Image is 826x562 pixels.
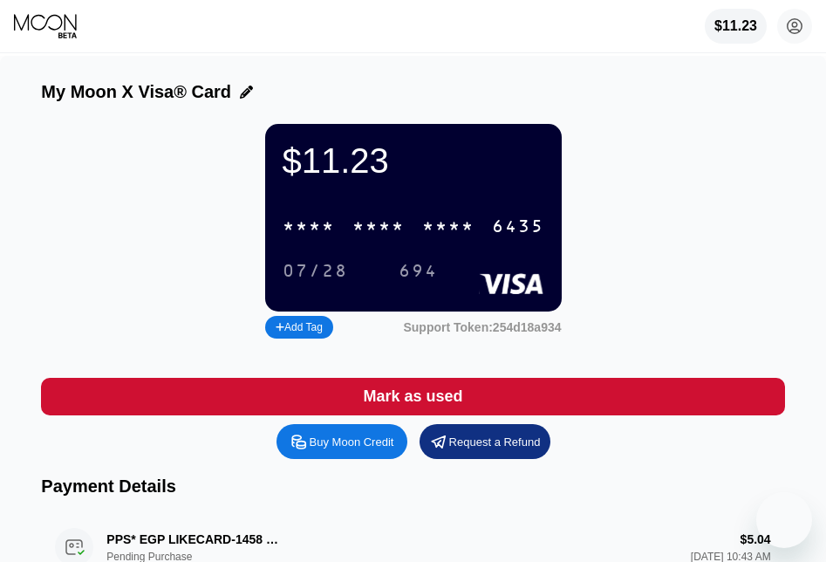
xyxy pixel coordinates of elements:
[276,424,407,459] div: Buy Moon Credit
[270,257,361,285] div: 07/28
[283,141,544,181] div: $11.23
[41,476,784,497] div: Payment Details
[283,262,348,282] div: 07/28
[276,321,323,333] div: Add Tag
[705,9,767,44] div: $11.23
[363,387,462,407] div: Mark as used
[420,424,550,459] div: Request a Refund
[492,217,544,237] div: 6435
[714,18,757,34] div: $11.23
[41,82,231,102] div: My Moon X Visa® Card
[403,320,561,334] div: Support Token: 254d18a934
[403,320,561,334] div: Support Token:254d18a934
[449,435,541,449] div: Request a Refund
[756,492,812,548] iframe: Button to launch messaging window
[265,316,333,339] div: Add Tag
[386,257,451,285] div: 694
[310,435,394,449] div: Buy Moon Credit
[41,378,784,415] div: Mark as used
[399,262,438,282] div: 694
